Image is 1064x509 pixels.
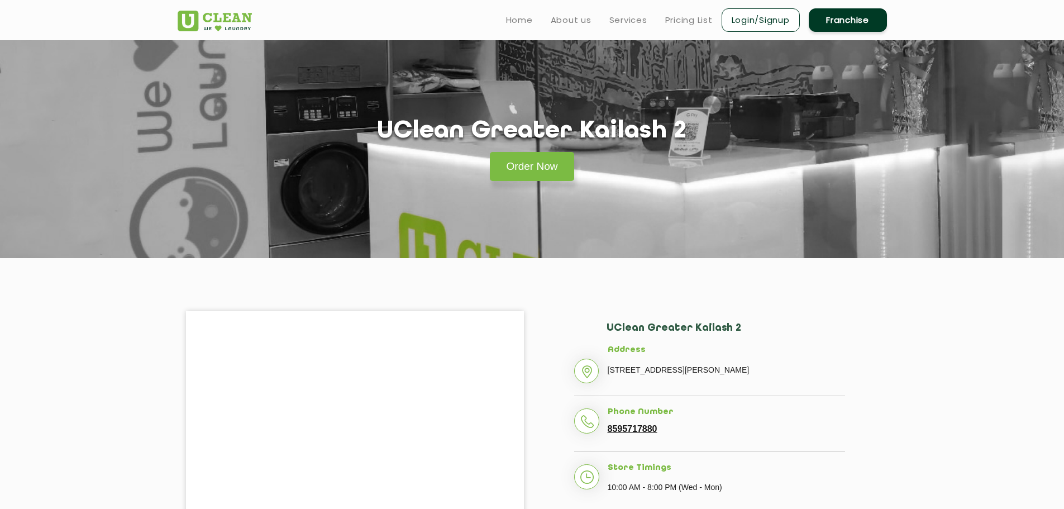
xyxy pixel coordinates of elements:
a: Franchise [809,8,887,32]
h5: Phone Number [608,407,845,417]
a: Services [609,13,647,27]
a: Pricing List [665,13,713,27]
a: Home [506,13,533,27]
a: Login/Signup [722,8,800,32]
h5: Address [608,345,845,355]
h5: Store Timings [608,463,845,473]
h2: UClean Greater Kailash 2 [607,322,845,345]
img: UClean Laundry and Dry Cleaning [178,11,252,31]
a: Order Now [490,152,575,181]
p: 10:00 AM - 8:00 PM (Wed - Mon) [608,479,845,496]
p: [STREET_ADDRESS][PERSON_NAME] [608,361,845,378]
a: About us [551,13,591,27]
a: 8595717880 [608,424,657,434]
h1: UClean Greater Kailash 2 [377,117,687,146]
